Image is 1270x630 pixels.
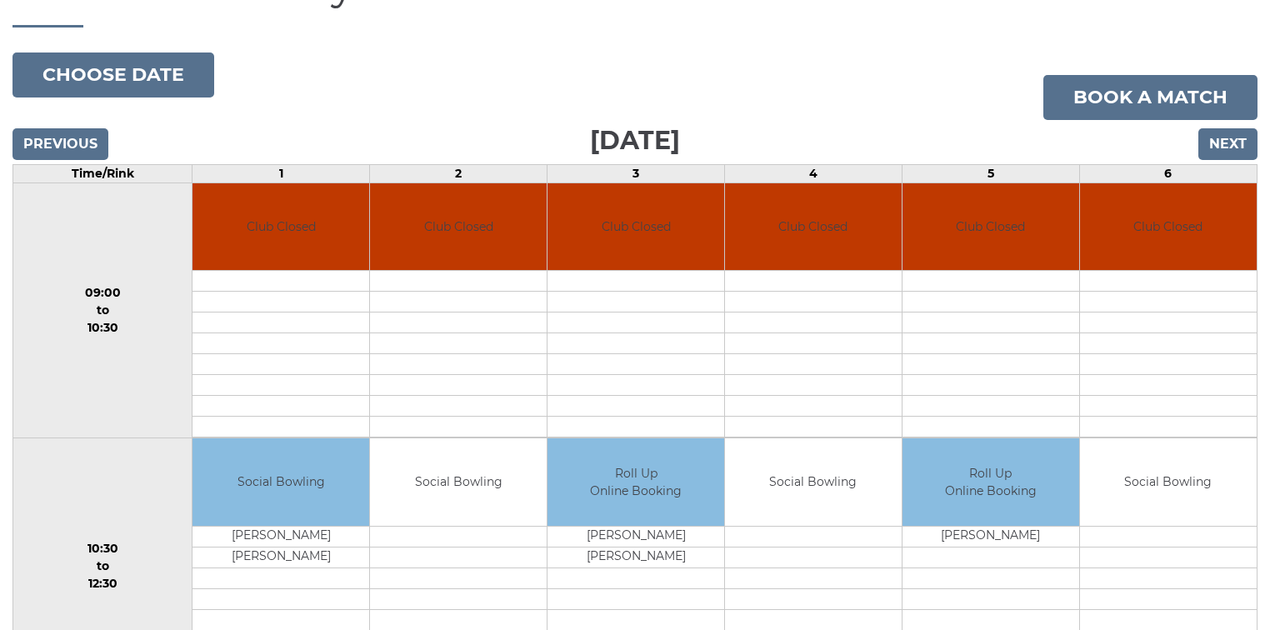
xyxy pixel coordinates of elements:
td: Club Closed [547,183,724,271]
td: 2 [370,164,547,182]
input: Previous [12,128,108,160]
td: Time/Rink [13,164,192,182]
td: Social Bowling [370,438,547,526]
a: Book a match [1043,75,1257,120]
td: Social Bowling [192,438,369,526]
td: [PERSON_NAME] [547,526,724,547]
td: 6 [1079,164,1257,182]
td: Club Closed [1080,183,1257,271]
td: Club Closed [192,183,369,271]
td: Club Closed [370,183,547,271]
td: 1 [192,164,370,182]
td: Social Bowling [1080,438,1257,526]
td: 09:00 to 10:30 [13,182,192,438]
td: Roll Up Online Booking [902,438,1079,526]
td: 4 [725,164,902,182]
td: Club Closed [902,183,1079,271]
td: 3 [547,164,725,182]
td: Social Bowling [725,438,902,526]
td: [PERSON_NAME] [192,547,369,567]
td: Club Closed [725,183,902,271]
td: 5 [902,164,1079,182]
td: [PERSON_NAME] [192,526,369,547]
td: [PERSON_NAME] [547,547,724,567]
input: Next [1198,128,1257,160]
td: Roll Up Online Booking [547,438,724,526]
td: [PERSON_NAME] [902,526,1079,547]
button: Choose date [12,52,214,97]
